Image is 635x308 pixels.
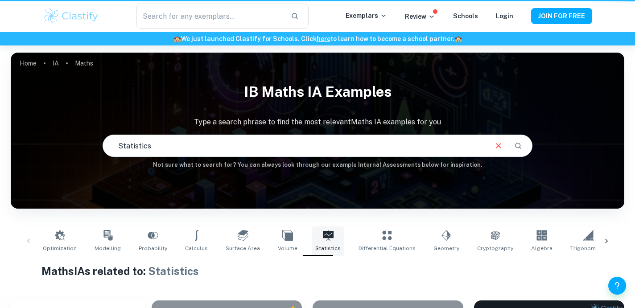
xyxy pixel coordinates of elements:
[2,34,633,44] h6: We just launched Clastify for Schools. Click to learn how to become a school partner.
[43,7,99,25] img: Clastify logo
[278,244,297,252] span: Volume
[75,58,93,68] p: Maths
[315,244,341,252] span: Statistics
[454,35,462,42] span: 🏫
[11,78,624,106] h1: IB Maths IA examples
[570,244,606,252] span: Trigonometry
[103,133,486,158] input: E.g. neural networks, space, population modelling...
[95,244,121,252] span: Modelling
[317,35,330,42] a: here
[226,244,260,252] span: Surface Area
[20,57,37,70] a: Home
[453,12,478,20] a: Schools
[359,244,416,252] span: Differential Equations
[136,4,284,29] input: Search for any exemplars...
[139,244,167,252] span: Probability
[477,244,513,252] span: Cryptography
[531,8,592,24] button: JOIN FOR FREE
[148,265,199,277] span: Statistics
[41,263,594,279] h1: Maths IAs related to:
[11,160,624,169] h6: Not sure what to search for? You can always look through our example Internal Assessments below f...
[173,35,181,42] span: 🏫
[346,11,387,21] p: Exemplars
[43,244,77,252] span: Optimization
[405,12,435,21] p: Review
[496,12,513,20] a: Login
[531,244,553,252] span: Algebra
[433,244,459,252] span: Geometry
[11,117,624,127] p: Type a search phrase to find the most relevant Maths IA examples for you
[608,277,626,295] button: Help and Feedback
[185,244,208,252] span: Calculus
[53,57,59,70] a: IA
[511,138,526,153] button: Search
[490,137,507,154] button: Clear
